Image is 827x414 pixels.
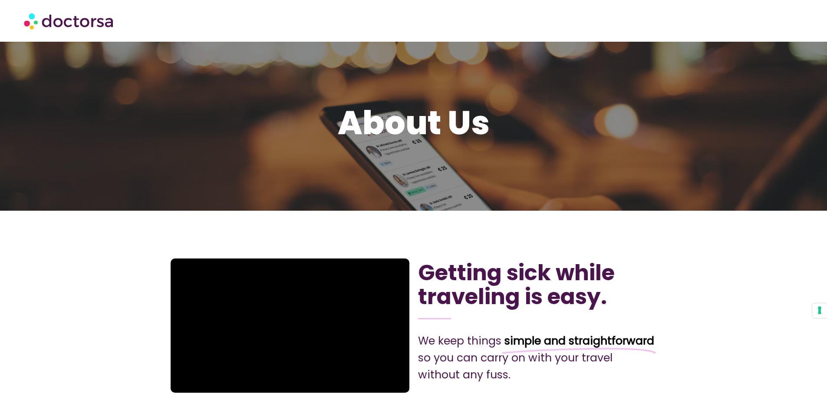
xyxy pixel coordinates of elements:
span: simple and straightforward [504,332,654,349]
span: so you can carry on with your travel without any fuss. [418,350,613,382]
h2: Getting sick while traveling is easy. [418,261,656,308]
button: Your consent preferences for tracking technologies [812,303,827,318]
h1: About Us [171,105,657,141]
span: We keep things [418,333,501,348]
